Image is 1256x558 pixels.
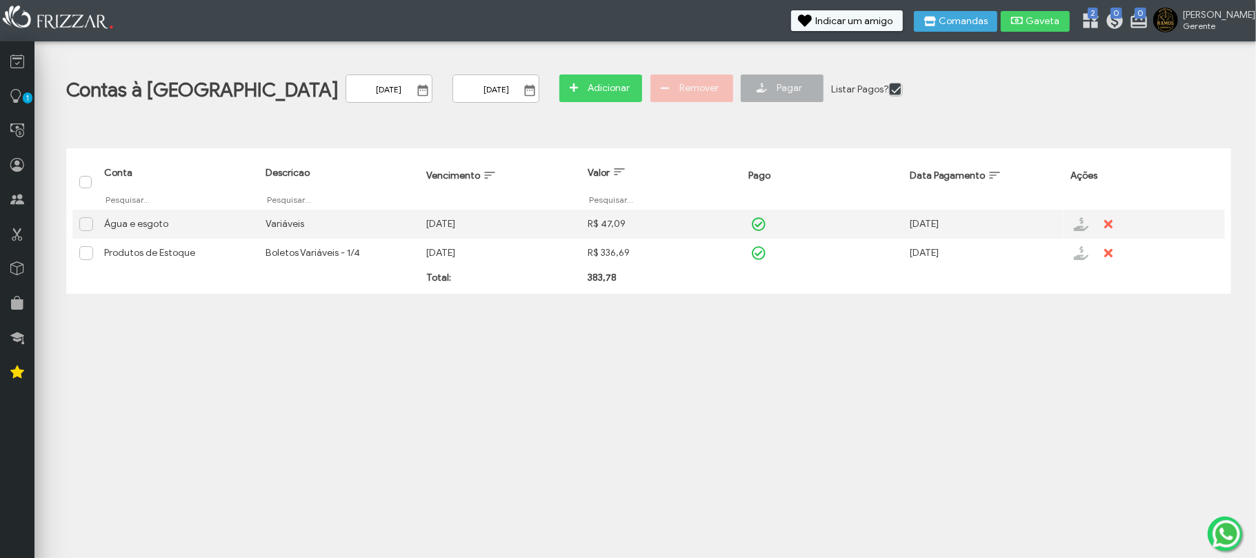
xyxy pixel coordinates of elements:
span: Adicionar [584,78,632,99]
input: Pesquisar... [588,193,735,206]
td: 383,78 [581,268,742,288]
button: Comandas [914,11,997,32]
span: Descricao [266,167,310,179]
input: Data Inicial [346,74,432,103]
span: Ações [1070,170,1097,181]
td: [DATE] [903,210,1064,239]
th: Conta [97,155,259,210]
span: Data Pagamento [910,170,986,181]
h1: Contas à [GEOGRAPHIC_DATA] [66,78,339,102]
a: 2 [1081,11,1095,33]
td: Produtos de Estoque [97,239,259,268]
input: Pesquisar... [266,193,413,206]
span: Gerente [1183,21,1245,31]
a: [PERSON_NAME] Gerente [1153,8,1249,35]
th: Ações [1064,155,1225,210]
img: whatsapp.png [1210,517,1243,550]
div: R$ 47,09 [588,218,735,230]
span: [PERSON_NAME] [1183,9,1245,21]
button: Show Calendar [413,83,432,97]
td: Água e esgoto [97,210,259,239]
span: Comandas [939,17,988,26]
span: Gaveta [1026,17,1060,26]
input: Data Final [452,74,539,103]
div: Selecionar tudo [80,177,88,185]
span: ui-button [1108,243,1110,263]
button: Show Calendar [520,83,539,97]
th: Data Pagamento: activate to sort column ascending [903,155,1064,210]
td: [DATE] [903,239,1064,268]
div: R$ 336,69 [588,247,735,259]
span: Conta [104,167,132,179]
a: 0 [1105,11,1119,33]
span: Indicar um amigo [816,17,893,26]
th: Vencimento: activate to sort column ascending [419,155,581,210]
span: 2 [1088,8,1098,19]
button: ui-button [1099,214,1119,235]
button: Adicionar [559,74,642,102]
span: 0 [1135,8,1146,19]
td: Boletos Variáveis - 1/4 [259,239,420,268]
span: 1 [23,92,32,103]
button: ui-button [1099,243,1119,263]
td: Total: [419,268,581,288]
a: 0 [1129,11,1143,33]
span: Valor [588,167,610,179]
th: Valor: activate to sort column ascending [581,155,742,210]
span: ui-button [1108,214,1110,235]
div: [DATE] [426,247,574,259]
div: Listar Pagos? [831,74,906,115]
div: [DATE] [426,218,574,230]
td: Variáveis [259,210,420,239]
button: Gaveta [1001,11,1070,32]
span: 0 [1110,8,1122,19]
span: Pago [748,170,770,181]
th: Pago [741,155,903,210]
input: Pesquisar... [104,193,252,206]
span: Vencimento [426,170,480,181]
button: Indicar um amigo [791,10,903,31]
th: Descricao [259,155,420,210]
